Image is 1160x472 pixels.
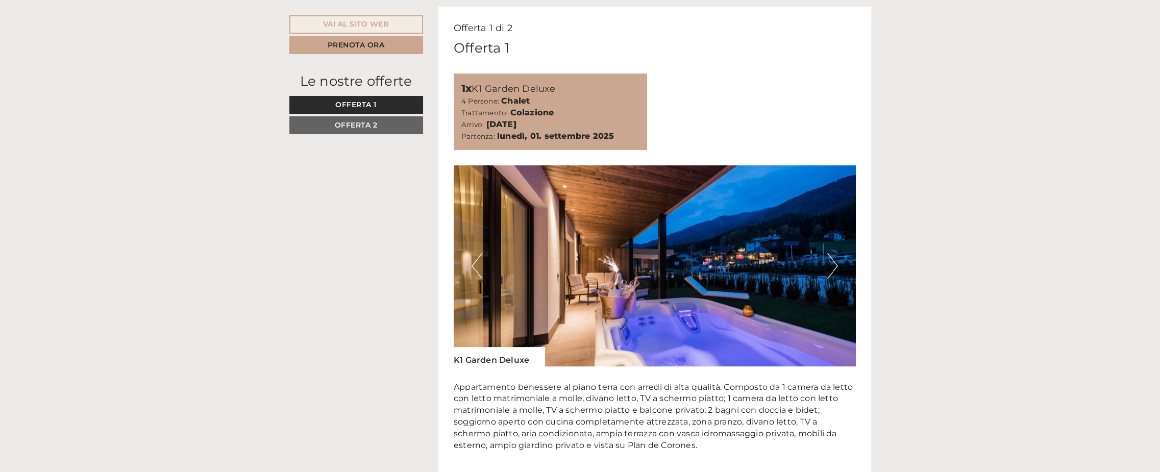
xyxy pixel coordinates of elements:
[335,100,377,109] span: Offerta 1
[510,108,554,117] b: Colazione
[827,253,838,279] button: Next
[461,120,484,129] small: Arrivo:
[486,119,516,129] b: [DATE]
[335,120,378,130] span: Offerta 2
[497,131,614,141] b: lunedì, 01. settembre 2025
[501,96,530,106] b: Chalet
[472,253,482,279] button: Previous
[454,165,856,366] img: image
[461,97,499,105] small: 4 Persone:
[454,382,856,452] p: Appartamento benessere al piano terra con arredi di alta qualità. Composto da 1 camera da letto c...
[289,15,423,34] a: Vai al sito web
[289,72,423,91] div: Le nostre offerte
[289,36,423,54] a: Prenota ora
[454,22,512,34] span: Offerta 1 di 2
[461,81,639,96] div: K1 Garden Deluxe
[454,39,509,58] div: Offerta 1
[461,109,508,117] small: Trattamento:
[461,82,472,94] b: 1x
[454,347,545,366] div: K1 Garden Deluxe
[461,132,495,140] small: Partenza:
